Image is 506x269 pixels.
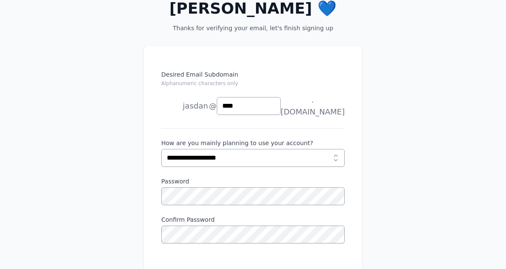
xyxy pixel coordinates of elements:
small: Alphanumeric characters only [161,80,238,86]
span: @ [209,100,217,112]
p: Thanks for verifying your email, let's finish signing up [157,24,349,32]
span: .[DOMAIN_NAME] [281,94,345,118]
li: jasdan [161,97,208,114]
label: How are you mainly planning to use your account? [161,139,345,147]
label: Desired Email Subdomain [161,70,345,92]
label: Password [161,177,345,186]
label: Confirm Password [161,215,345,224]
